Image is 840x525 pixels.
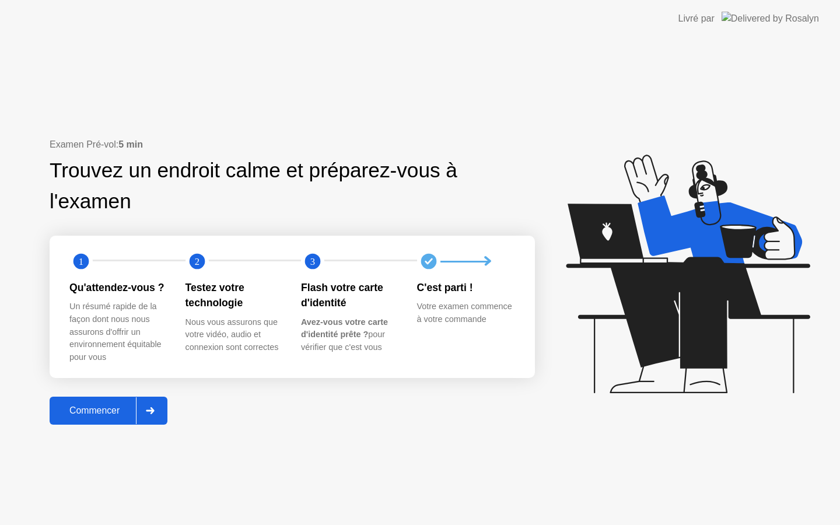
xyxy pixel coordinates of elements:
div: Commencer [53,405,136,416]
div: Nous vous assurons que votre vidéo, audio et connexion sont correctes [185,316,283,354]
text: 1 [79,256,83,267]
div: Testez votre technologie [185,280,283,311]
div: Votre examen commence à votre commande [417,300,514,325]
div: Examen Pré-vol: [50,138,535,152]
img: Delivered by Rosalyn [722,12,819,25]
b: Avez-vous votre carte d'identité prête ? [301,317,388,339]
div: Un résumé rapide de la façon dont nous nous assurons d'offrir un environnement équitable pour vous [69,300,167,363]
div: Flash votre carte d'identité [301,280,398,311]
div: pour vérifier que c'est vous [301,316,398,354]
div: Trouvez un endroit calme et préparez-vous à l'examen [50,155,461,217]
div: C'est parti ! [417,280,514,295]
div: Qu'attendez-vous ? [69,280,167,295]
button: Commencer [50,397,167,425]
text: 3 [310,256,315,267]
b: 5 min [118,139,143,149]
div: Livré par [678,12,715,26]
text: 2 [194,256,199,267]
